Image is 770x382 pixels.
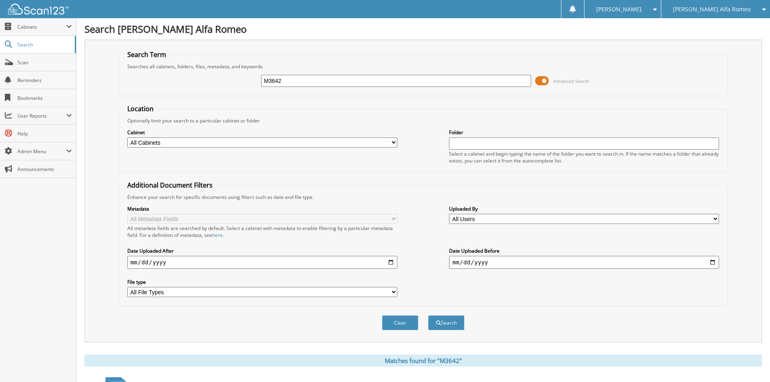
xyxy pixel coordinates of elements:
h1: Search [PERSON_NAME] Alfa Romeo [84,22,762,36]
span: Help [17,130,72,137]
button: Search [428,315,464,330]
input: start [127,256,397,269]
legend: Additional Document Filters [123,181,217,190]
span: [PERSON_NAME] [596,7,641,12]
span: Reminders [17,77,72,84]
label: Date Uploaded Before [449,247,719,254]
span: Announcements [17,166,72,173]
img: scan123-logo-white.svg [8,4,69,15]
span: Search [17,41,71,48]
span: User Reports [17,112,66,119]
div: Enhance your search for specific documents using filters such as date and file type. [123,194,723,200]
legend: Location [123,104,158,113]
button: Clear [382,315,418,330]
span: Bookmarks [17,95,72,101]
label: Cabinet [127,129,397,136]
span: Advanced Search [553,78,589,84]
label: Date Uploaded After [127,247,397,254]
legend: Search Term [123,50,170,59]
div: Searches all cabinets, folders, files, metadata, and keywords [123,63,723,70]
div: All metadata fields are searched by default. Select a cabinet with metadata to enable filtering b... [127,225,397,238]
label: Metadata [127,205,397,212]
input: end [449,256,719,269]
span: Admin Menu [17,148,66,155]
div: Select a cabinet and begin typing the name of the folder you want to search in. If the name match... [449,150,719,164]
label: Folder [449,129,719,136]
label: File type [127,279,397,285]
span: [PERSON_NAME] Alfa Romeo [673,7,751,12]
span: Cabinets [17,23,66,30]
div: Matches found for "M3642" [84,355,762,367]
label: Uploaded By [449,205,719,212]
span: Scan [17,59,72,66]
a: here [212,232,223,238]
div: Optionally limit your search to a particular cabinet or folder [123,117,723,124]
